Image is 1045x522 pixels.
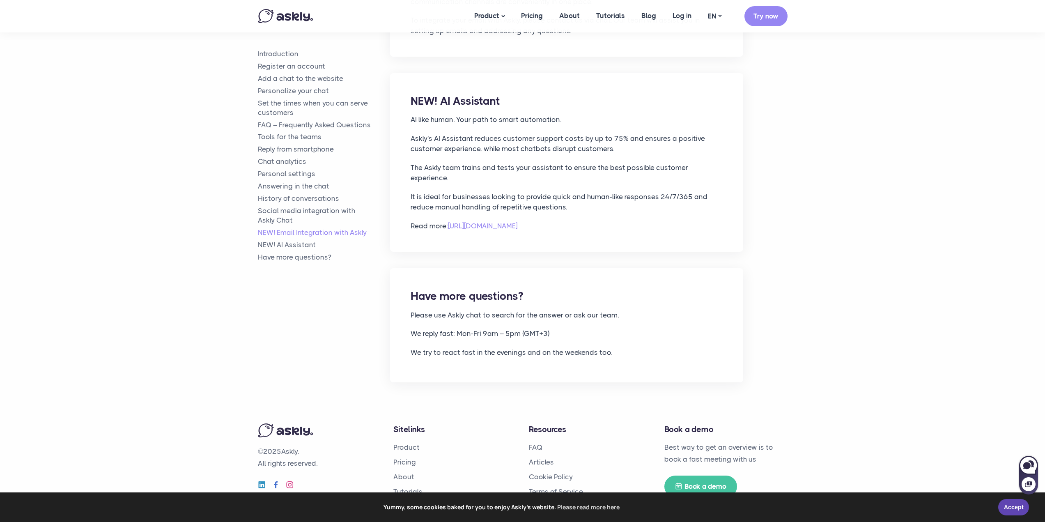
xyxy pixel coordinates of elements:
[393,423,517,435] h4: Sitelinks
[12,501,992,513] span: Yummy, some cookies baked for you to enjoy Askly's website.
[664,423,788,435] h4: Book a demo
[258,194,390,203] a: History of conversations
[258,133,390,142] a: Tools for the teams
[258,86,390,96] a: Personalize your chat
[556,501,621,513] a: learn more about cookies
[258,74,390,83] a: Add a chat to the website
[258,446,381,469] p: © Askly. All rights reserved.
[411,192,723,213] p: It is ideal for businesses looking to provide quick and human-like responses 24/7/365 and reduce ...
[393,443,420,451] a: Product
[529,423,652,435] h4: Resources
[258,145,390,154] a: Reply from smartphone
[529,443,542,451] a: FAQ
[411,133,723,154] p: Askly's AI Assistant reduces customer support costs by up to 75% and ensures a positive customer ...
[393,458,416,466] a: Pricing
[664,442,788,465] p: Best way to get an overview is to book a fast meeting with us
[258,206,390,225] a: Social media integration withAskly Chat
[411,329,723,339] p: We reply fast: Mon-Fri 9am – 5pm (GMT+3)
[258,182,390,191] a: Answering in the chat
[529,458,554,466] a: Articles
[529,488,583,496] a: Terms of Service
[258,62,390,71] a: Register an account
[393,473,414,481] a: About
[258,49,390,59] a: Introduction
[1018,454,1039,495] iframe: Askly chat
[448,222,517,230] a: [URL][DOMAIN_NAME]
[411,163,723,184] p: The Askly team trains and tests your assistant to ensure the best possible customer experience.
[411,347,723,358] p: We try to react fast in the evenings and on the weekends too.
[744,6,788,26] a: Try now
[411,310,723,321] p: Please use Askly chat to search for the answer or ask our team.
[411,289,723,304] h2: Have more questions?
[411,221,723,232] p: Read more:
[700,10,730,22] a: EN
[258,120,390,130] a: FAQ – Frequently Asked Questions
[393,488,423,496] a: Tutorials
[258,99,390,117] a: Set the times when you can serve customers
[258,423,313,437] img: Askly logo
[258,240,390,250] a: NEW! AI Assistant
[258,228,390,237] a: NEW! Email Integration with Askly
[998,499,1029,515] a: Accept
[258,253,390,262] a: Have more questions?
[258,157,390,166] a: Chat analytics
[411,94,723,108] h2: NEW! AI Assistant
[664,476,737,497] a: Book a demo
[411,115,723,125] p: AI like human. Your path to smart automation.
[529,473,573,481] a: Cookie Policy
[263,447,281,455] span: 2025
[258,169,390,179] a: Personal settings
[258,9,313,23] img: Askly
